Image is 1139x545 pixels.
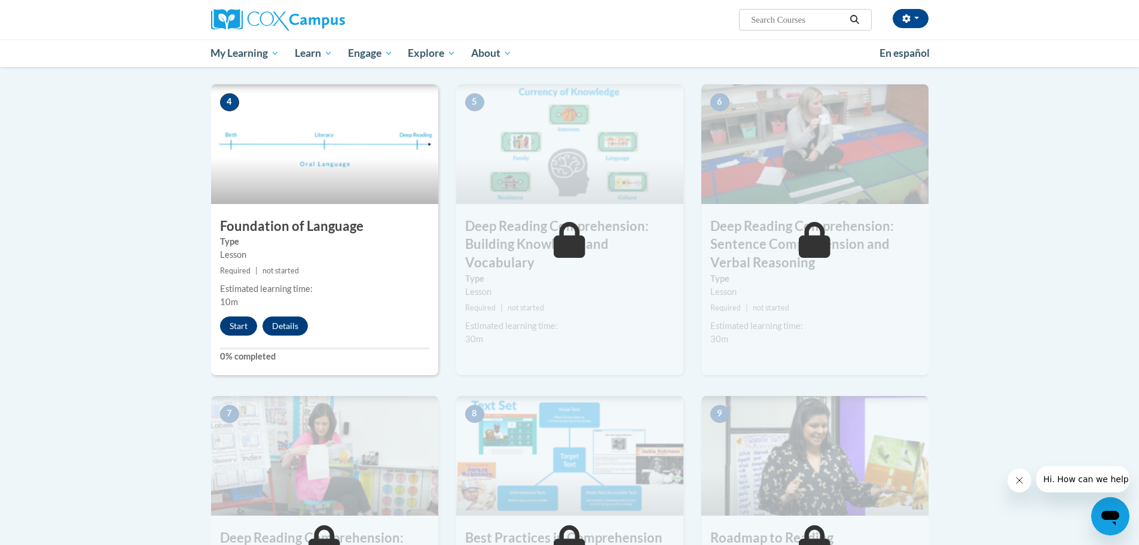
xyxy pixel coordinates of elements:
[500,303,503,312] span: |
[400,39,463,67] a: Explore
[710,272,920,285] label: Type
[508,303,544,312] span: not started
[872,41,938,66] a: En español
[220,282,429,296] div: Estimated learning time:
[750,13,845,27] input: Search Courses
[210,46,279,60] span: My Learning
[701,396,929,516] img: Course Image
[456,396,683,516] img: Course Image
[1091,497,1129,535] iframe: Button to launch messaging window
[255,266,258,275] span: |
[465,303,496,312] span: Required
[880,47,930,59] span: En español
[211,84,438,204] img: Course Image
[408,46,456,60] span: Explore
[701,217,929,272] h3: Deep Reading Comprehension: Sentence Comprehension and Verbal Reasoning
[220,235,429,248] label: Type
[295,46,332,60] span: Learn
[220,405,239,423] span: 7
[710,285,920,299] div: Lesson
[1007,468,1031,492] iframe: Close message
[340,39,401,67] a: Engage
[746,303,748,312] span: |
[211,9,438,31] a: Cox Campus
[211,217,438,236] h3: Foundation of Language
[710,334,728,344] span: 30m
[7,8,97,18] span: Hi. How can we help?
[262,316,308,336] button: Details
[220,248,429,261] div: Lesson
[463,39,520,67] a: About
[193,39,946,67] div: Main menu
[465,93,484,111] span: 5
[471,46,512,60] span: About
[1036,466,1129,492] iframe: Message from company
[203,39,288,67] a: My Learning
[220,350,429,363] label: 0% completed
[456,84,683,204] img: Course Image
[262,266,299,275] span: not started
[845,13,863,27] button: Search
[710,303,741,312] span: Required
[456,217,683,272] h3: Deep Reading Comprehension: Building Knowledge and Vocabulary
[701,84,929,204] img: Course Image
[893,9,929,28] button: Account Settings
[220,297,238,307] span: 10m
[465,334,483,344] span: 30m
[211,396,438,516] img: Course Image
[348,46,393,60] span: Engage
[465,405,484,423] span: 8
[211,9,345,31] img: Cox Campus
[710,93,729,111] span: 6
[710,405,729,423] span: 9
[465,272,674,285] label: Type
[465,285,674,299] div: Lesson
[220,93,239,111] span: 4
[220,316,257,336] button: Start
[465,319,674,333] div: Estimated learning time:
[753,303,789,312] span: not started
[287,39,340,67] a: Learn
[220,266,251,275] span: Required
[710,319,920,333] div: Estimated learning time:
